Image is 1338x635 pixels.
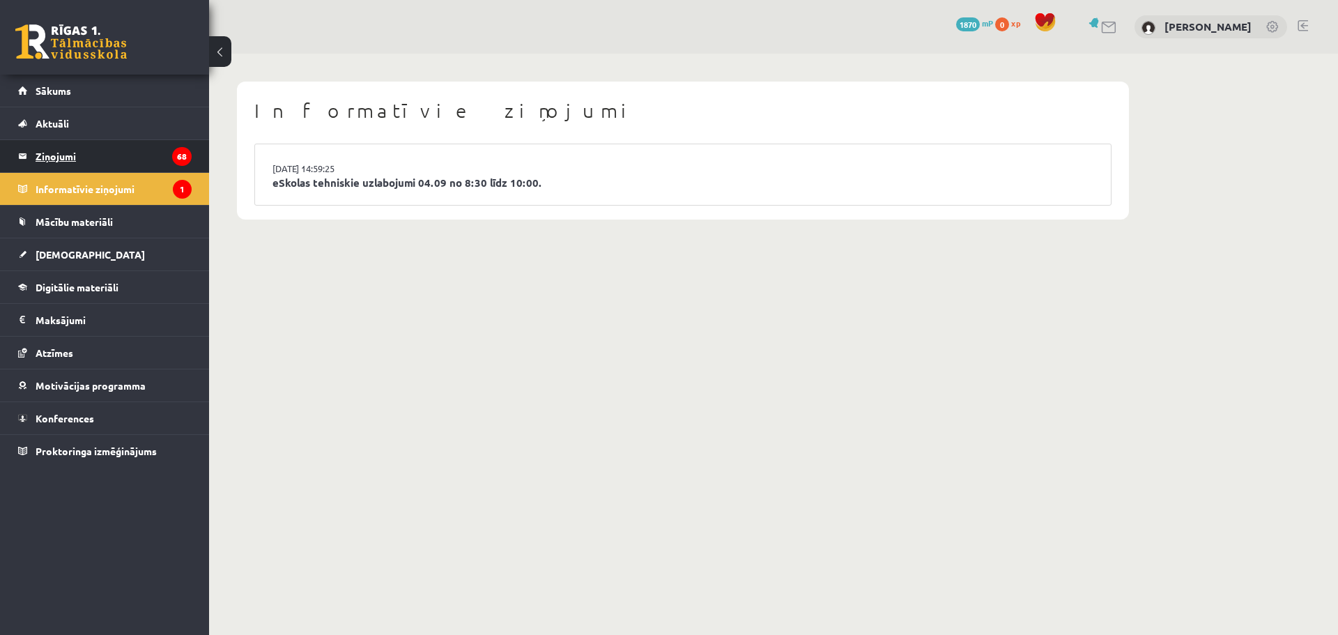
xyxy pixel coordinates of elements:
[36,248,145,261] span: [DEMOGRAPHIC_DATA]
[36,84,71,97] span: Sākums
[995,17,1027,29] a: 0 xp
[36,117,69,130] span: Aktuāli
[1011,17,1020,29] span: xp
[36,173,192,205] legend: Informatīvie ziņojumi
[272,162,377,176] a: [DATE] 14:59:25
[18,271,192,303] a: Digitālie materiāli
[254,99,1112,123] h1: Informatīvie ziņojumi
[18,435,192,467] a: Proktoringa izmēģinājums
[982,17,993,29] span: mP
[272,175,1093,191] a: eSkolas tehniskie uzlabojumi 04.09 no 8:30 līdz 10:00.
[36,281,118,293] span: Digitālie materiāli
[18,206,192,238] a: Mācību materiāli
[18,402,192,434] a: Konferences
[18,140,192,172] a: Ziņojumi68
[172,147,192,166] i: 68
[1141,21,1155,35] img: Armīns Salmanis
[956,17,993,29] a: 1870 mP
[36,215,113,228] span: Mācību materiāli
[18,337,192,369] a: Atzīmes
[18,107,192,139] a: Aktuāli
[956,17,980,31] span: 1870
[18,75,192,107] a: Sākums
[36,346,73,359] span: Atzīmes
[995,17,1009,31] span: 0
[36,304,192,336] legend: Maksājumi
[1164,20,1252,33] a: [PERSON_NAME]
[36,140,192,172] legend: Ziņojumi
[18,238,192,270] a: [DEMOGRAPHIC_DATA]
[18,173,192,205] a: Informatīvie ziņojumi1
[18,304,192,336] a: Maksājumi
[173,180,192,199] i: 1
[15,24,127,59] a: Rīgas 1. Tālmācības vidusskola
[18,369,192,401] a: Motivācijas programma
[36,445,157,457] span: Proktoringa izmēģinājums
[36,412,94,424] span: Konferences
[36,379,146,392] span: Motivācijas programma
